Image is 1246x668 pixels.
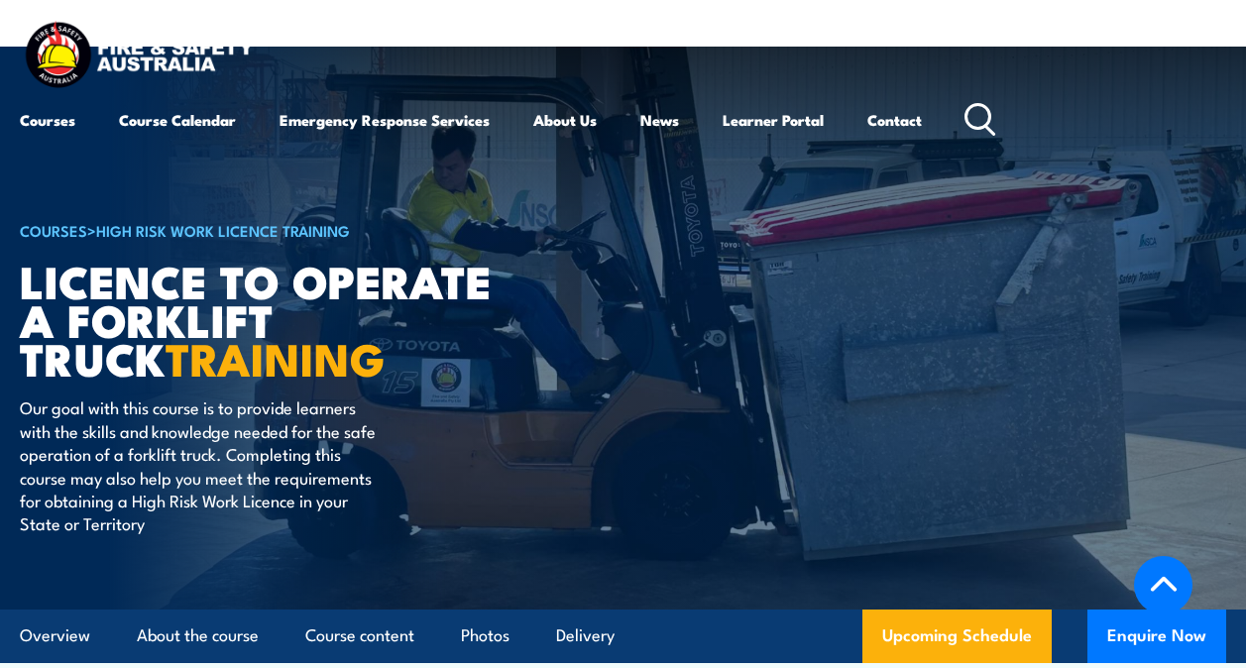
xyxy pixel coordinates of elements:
a: News [640,96,679,144]
a: Photos [461,610,510,662]
a: About the course [137,610,259,662]
a: Upcoming Schedule [862,610,1052,663]
a: Course Calendar [119,96,236,144]
h1: Licence to operate a forklift truck [20,261,510,377]
a: Learner Portal [723,96,824,144]
button: Enquire Now [1087,610,1226,663]
a: High Risk Work Licence Training [96,219,350,241]
strong: TRAINING [166,323,386,391]
a: Delivery [556,610,615,662]
a: COURSES [20,219,87,241]
h6: > [20,218,510,242]
a: Course content [305,610,414,662]
p: Our goal with this course is to provide learners with the skills and knowledge needed for the saf... [20,395,382,534]
a: Contact [867,96,922,144]
a: Overview [20,610,90,662]
a: About Us [533,96,597,144]
a: Emergency Response Services [280,96,490,144]
a: Courses [20,96,75,144]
